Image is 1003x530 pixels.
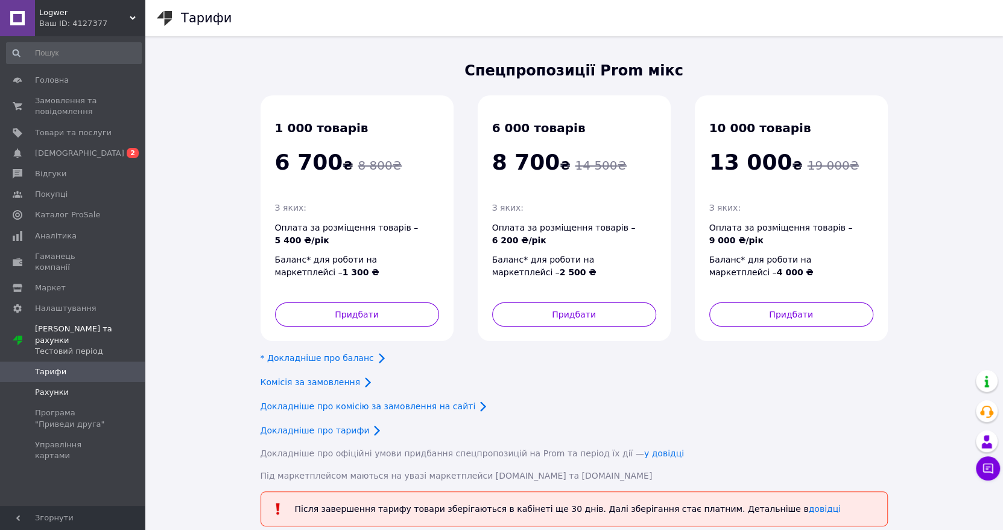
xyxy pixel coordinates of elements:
[35,148,124,159] span: [DEMOGRAPHIC_DATA]
[39,18,145,29] div: Ваш ID: 4127377
[35,168,66,179] span: Відгуки
[35,439,112,461] span: Управління картами
[275,121,369,135] span: 1 000 товарів
[709,158,803,173] span: ₴
[976,456,1000,481] button: Чат з покупцем
[6,42,142,64] input: Пошук
[261,449,685,458] span: Докладніше про офіційні умови придбання спецпропозицій на Prom та період їх дії —
[261,401,476,411] a: Докладніше про комісію за замовлення на сайті
[35,127,112,138] span: Товари та послуги
[275,302,439,327] button: Придбати
[777,267,814,277] span: 4 000 ₴
[295,504,841,514] span: Після завершення тарифу товари зберігаються в кабінеті ще 30 днів. Далі зберігання стає платним. ...
[35,231,77,241] span: Аналітика
[709,203,741,212] span: З яких:
[807,158,858,173] span: 19 000 ₴
[35,303,97,314] span: Налаштування
[575,158,626,173] span: 14 500 ₴
[261,60,888,81] span: Спецпропозиції Prom мікс
[35,251,112,273] span: Гаманець компанії
[35,346,145,357] div: Тестовий період
[35,407,112,429] span: Програма "Приведи друга"
[35,366,66,377] span: Тарифи
[127,148,139,158] span: 2
[808,504,840,514] a: довідці
[358,158,402,173] span: 8 800 ₴
[492,121,586,135] span: 6 000 товарів
[709,121,811,135] span: 10 000 товарів
[492,158,571,173] span: ₴
[35,387,69,398] span: Рахунки
[35,324,145,357] span: [PERSON_NAME] та рахунки
[275,255,379,277] span: Баланс* для роботи на маркетплейсі –
[35,189,68,200] span: Покупці
[492,203,524,212] span: З яких:
[261,377,361,387] a: Комісія за замовлення
[560,267,596,277] span: 2 500 ₴
[35,75,69,86] span: Головна
[35,209,100,220] span: Каталог ProSale
[275,203,306,212] span: З яких:
[35,283,66,293] span: Маркет
[181,11,232,25] h1: Тарифи
[39,7,130,18] span: Logwer
[275,223,419,245] span: Оплата за розміщення товарів –
[644,449,684,458] a: у довідці
[492,255,596,277] span: Баланс* для роботи на маркетплейсі –
[261,471,653,481] span: Під маркетплейсом маються на увазі маркетплейси [DOMAIN_NAME] та [DOMAIN_NAME]
[492,150,560,174] span: 8 700
[261,426,370,435] a: Докладніше про тарифи
[343,267,379,277] span: 1 300 ₴
[275,235,329,245] span: 5 400 ₴/рік
[709,235,764,245] span: 9 000 ₴/рік
[35,95,112,117] span: Замовлення та повідомлення
[709,150,793,174] span: 13 000
[492,302,656,327] button: Придбати
[275,150,343,174] span: 6 700
[261,353,374,363] a: * Докладніше про баланс
[271,502,285,516] img: :exclamation:
[492,235,546,245] span: 6 200 ₴/рік
[709,223,853,245] span: Оплата за розміщення товарів –
[709,255,814,277] span: Баланс* для роботи на маркетплейсі –
[275,158,353,173] span: ₴
[492,223,636,245] span: Оплата за розміщення товарів –
[709,302,873,327] button: Придбати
